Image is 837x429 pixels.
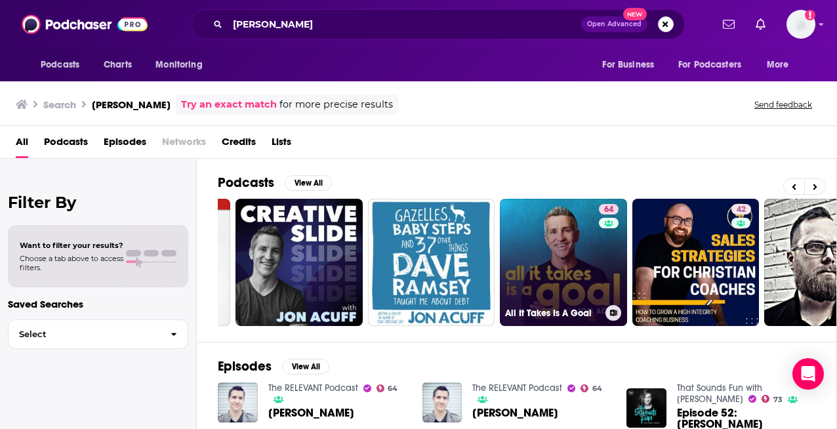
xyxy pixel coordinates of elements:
[268,407,354,419] span: [PERSON_NAME]
[599,204,619,214] a: 64
[268,382,358,394] a: The RELEVANT Podcast
[786,10,815,39] img: User Profile
[218,174,274,191] h2: Podcasts
[750,13,771,35] a: Show notifications dropdown
[792,358,824,390] div: Open Intercom Messenger
[218,358,272,375] h2: Episodes
[762,395,783,403] a: 73
[218,174,332,191] a: PodcastsView All
[505,308,600,319] h3: All It Takes Is A Goal
[268,407,354,419] a: Jon Acuff
[731,204,751,214] a: 42
[626,388,666,428] img: Episode 52: Jon Acuff
[472,407,558,419] a: Jon Acuff
[16,131,28,158] a: All
[632,199,760,326] a: 42
[8,193,188,212] h2: Filter By
[31,52,96,77] button: open menu
[222,131,256,158] a: Credits
[104,56,132,74] span: Charts
[581,16,647,32] button: Open AdvancedNew
[285,175,332,191] button: View All
[44,131,88,158] a: Podcasts
[181,97,277,112] a: Try an exact match
[218,382,258,422] img: Jon Acuff
[218,358,329,375] a: EpisodesView All
[592,386,602,392] span: 64
[422,382,462,422] img: Jon Acuff
[587,21,642,28] span: Open Advanced
[767,56,789,74] span: More
[677,382,762,405] a: That Sounds Fun with Annie F. Downs
[104,131,146,158] a: Episodes
[581,384,602,392] a: 64
[43,98,76,111] h3: Search
[472,407,558,419] span: [PERSON_NAME]
[472,382,562,394] a: The RELEVANT Podcast
[718,13,740,35] a: Show notifications dropdown
[146,52,219,77] button: open menu
[95,52,140,77] a: Charts
[41,56,79,74] span: Podcasts
[92,98,171,111] h3: [PERSON_NAME]
[786,10,815,39] span: Logged in as brenda_epic
[20,254,123,272] span: Choose a tab above to access filters.
[279,97,393,112] span: for more precise results
[155,56,202,74] span: Monitoring
[670,52,760,77] button: open menu
[805,10,815,20] svg: Add a profile image
[22,12,148,37] img: Podchaser - Follow, Share and Rate Podcasts
[228,14,581,35] input: Search podcasts, credits, & more...
[500,199,627,326] a: 64All It Takes Is A Goal
[282,359,329,375] button: View All
[8,298,188,310] p: Saved Searches
[604,203,613,216] span: 64
[773,397,783,403] span: 73
[272,131,291,158] a: Lists
[750,99,816,110] button: Send feedback
[9,330,160,338] span: Select
[678,56,741,74] span: For Podcasters
[377,384,398,392] a: 64
[8,319,188,349] button: Select
[388,386,398,392] span: 64
[162,131,206,158] span: Networks
[192,9,685,39] div: Search podcasts, credits, & more...
[737,203,746,216] span: 42
[602,56,654,74] span: For Business
[623,8,647,20] span: New
[786,10,815,39] button: Show profile menu
[20,241,123,250] span: Want to filter your results?
[593,52,670,77] button: open menu
[758,52,806,77] button: open menu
